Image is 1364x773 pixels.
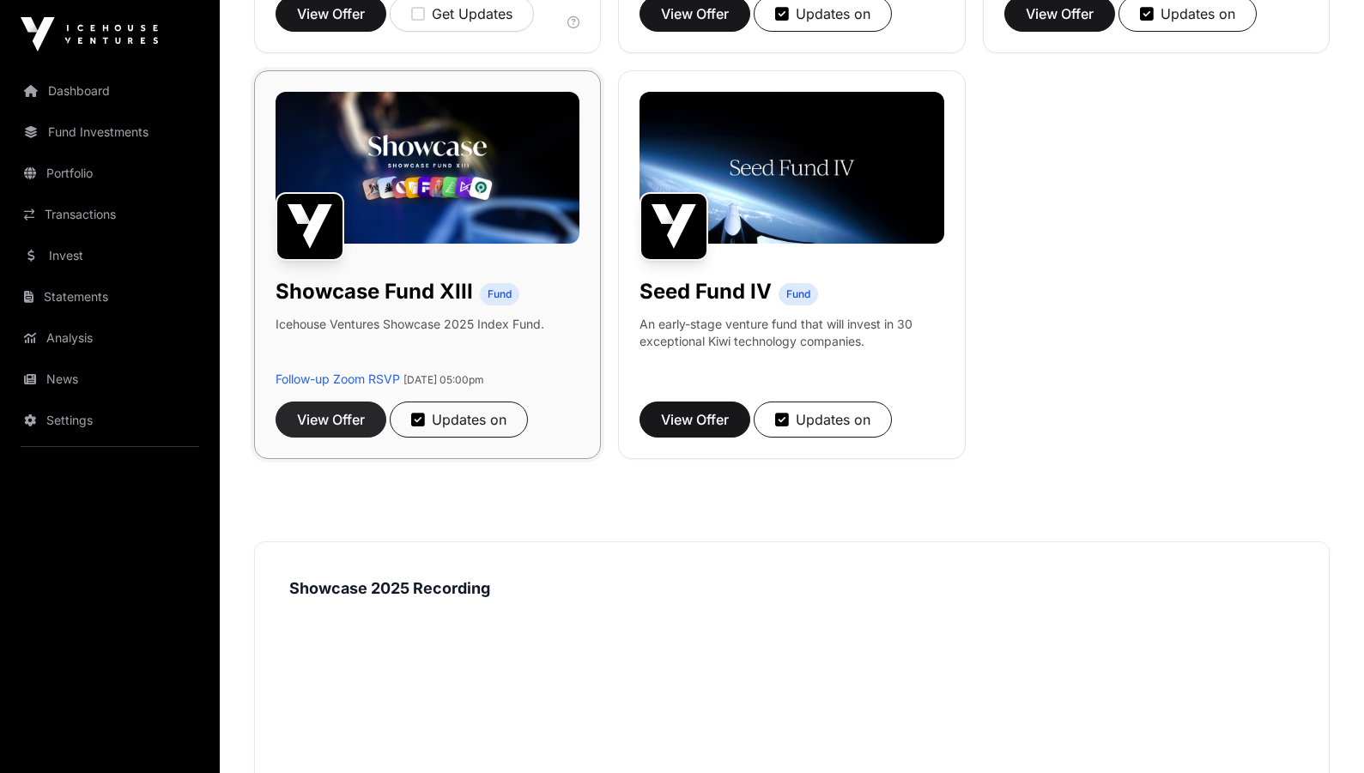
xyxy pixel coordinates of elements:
[14,196,206,233] a: Transactions
[276,192,344,261] img: Showcase Fund XIII
[14,113,206,151] a: Fund Investments
[1026,3,1094,24] span: View Offer
[754,402,892,438] button: Updates on
[775,409,870,430] div: Updates on
[14,319,206,357] a: Analysis
[14,278,206,316] a: Statements
[276,316,544,333] p: Icehouse Ventures Showcase 2025 Index Fund.
[297,3,365,24] span: View Offer
[488,287,512,301] span: Fund
[14,154,206,192] a: Portfolio
[276,92,579,244] img: Showcase-Fund-Banner-1.jpg
[786,287,810,301] span: Fund
[661,409,729,430] span: View Offer
[1278,691,1364,773] iframe: Chat Widget
[297,409,365,430] span: View Offer
[276,371,400,386] a: Follow-up Zoom RSVP
[411,409,506,430] div: Updates on
[640,192,708,261] img: Seed Fund IV
[390,402,528,438] button: Updates on
[640,278,772,305] h1: Seed Fund IV
[14,72,206,110] a: Dashboard
[403,373,484,386] span: [DATE] 05:00pm
[289,579,490,597] strong: Showcase 2025 Recording
[775,3,870,24] div: Updates on
[411,3,512,24] div: Get Updates
[640,316,943,350] p: An early-stage venture fund that will invest in 30 exceptional Kiwi technology companies.
[14,360,206,398] a: News
[14,237,206,275] a: Invest
[661,3,729,24] span: View Offer
[21,17,158,51] img: Icehouse Ventures Logo
[1140,3,1235,24] div: Updates on
[276,278,473,305] h1: Showcase Fund XIII
[640,402,750,438] button: View Offer
[14,402,206,439] a: Settings
[640,92,943,244] img: Seed-Fund-4_Banner.jpg
[276,402,386,438] button: View Offer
